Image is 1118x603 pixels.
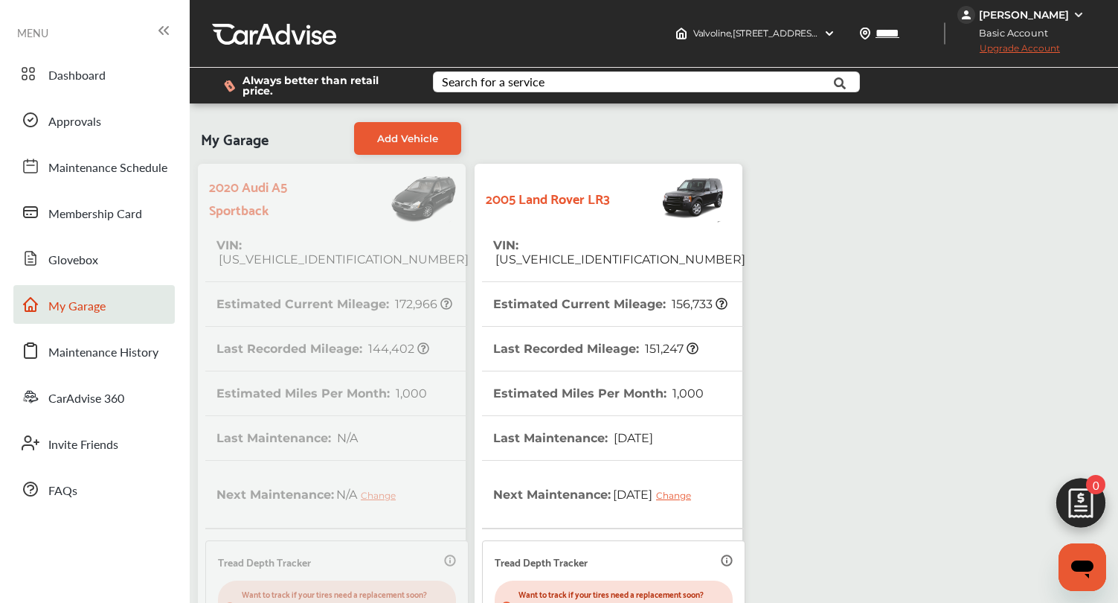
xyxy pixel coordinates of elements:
[48,389,124,409] span: CarAdvise 360
[13,424,175,462] a: Invite Friends
[48,343,158,363] span: Maintenance History
[17,27,48,39] span: MENU
[201,122,269,155] span: My Garage
[643,342,698,356] span: 151,247
[48,297,106,316] span: My Garage
[1045,471,1117,543] img: edit-cartIcon.11d11f9a.svg
[486,186,610,209] strong: 2005 Land Rover LR3
[959,25,1059,41] span: Basic Account
[1086,475,1105,494] span: 0
[669,297,727,311] span: 156,733
[493,223,745,281] th: VIN :
[493,461,702,528] th: Next Maintenance :
[670,386,704,401] span: 1,000
[979,8,1069,22] div: [PERSON_NAME]
[242,75,409,96] span: Always better than retail price.
[957,42,1060,61] span: Upgrade Account
[13,239,175,278] a: Glovebox
[518,587,727,601] p: Want to track if your tires need a replacement soon?
[1058,543,1106,591] iframe: Button to launch messaging window
[611,431,653,445] span: [DATE]
[493,252,745,267] span: [US_VEHICLE_IDENTIFICATION_NUMBER]
[693,28,980,39] span: Valvoline , [STREET_ADDRESS] Conroe , [GEOGRAPHIC_DATA] 77304
[823,28,835,39] img: header-down-arrow.9dd2ce7d.svg
[610,171,727,223] img: Vehicle
[13,54,175,93] a: Dashboard
[1073,9,1085,21] img: WGsFRI8htEPBVLJbROoPRyZpYNWhNONpIPPETTm6eUC0GeLEiAAAAAElFTkSuQmCC
[48,251,98,270] span: Glovebox
[48,435,118,455] span: Invite Friends
[13,470,175,508] a: FAQs
[13,377,175,416] a: CarAdvise 360
[442,76,544,88] div: Search for a service
[944,22,945,45] img: header-divider.bc55588e.svg
[13,147,175,185] a: Maintenance Schedule
[48,112,101,132] span: Approvals
[859,28,871,39] img: location_vector.a44bc228.svg
[495,553,588,570] p: Tread Depth Tracker
[493,282,727,326] th: Estimated Current Mileage :
[48,159,167,178] span: Maintenance Schedule
[656,490,698,501] div: Change
[48,66,106,86] span: Dashboard
[224,80,235,92] img: dollor_label_vector.a70140d1.svg
[675,28,687,39] img: header-home-logo.8d720a4f.svg
[493,371,704,415] th: Estimated Miles Per Month :
[13,331,175,370] a: Maintenance History
[493,416,653,460] th: Last Maintenance :
[48,482,77,501] span: FAQs
[611,476,702,513] span: [DATE]
[13,193,175,232] a: Membership Card
[13,100,175,139] a: Approvals
[354,122,461,155] a: Add Vehicle
[957,6,975,24] img: jVpblrzwTbfkPYzPPzSLxeg0AAAAASUVORK5CYII=
[377,133,438,144] span: Add Vehicle
[13,285,175,324] a: My Garage
[48,205,142,224] span: Membership Card
[493,327,698,371] th: Last Recorded Mileage :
